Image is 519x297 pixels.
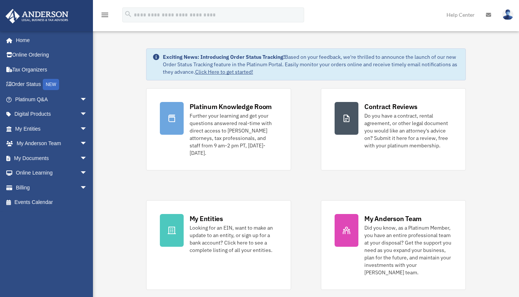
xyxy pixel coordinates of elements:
a: Home [5,33,95,48]
div: Looking for an EIN, want to make an update to an entity, or sign up for a bank account? Click her... [190,224,277,254]
a: Digital Productsarrow_drop_down [5,107,99,122]
div: Platinum Knowledge Room [190,102,272,111]
a: Tax Organizers [5,62,99,77]
a: My Anderson Teamarrow_drop_down [5,136,99,151]
div: Contract Reviews [364,102,418,111]
a: Platinum Q&Aarrow_drop_down [5,92,99,107]
span: arrow_drop_down [80,121,95,137]
a: Online Learningarrow_drop_down [5,166,99,181]
span: arrow_drop_down [80,92,95,107]
a: Online Ordering [5,48,99,63]
div: Do you have a contract, rental agreement, or other legal document you would like an attorney's ad... [364,112,452,149]
strong: Exciting News: Introducing Order Status Tracking! [163,54,285,60]
a: Platinum Knowledge Room Further your learning and get your questions answered real-time with dire... [146,88,291,170]
div: Based on your feedback, we're thrilled to announce the launch of our new Order Status Tracking fe... [163,53,460,76]
div: Further your learning and get your questions answered real-time with direct access to [PERSON_NAM... [190,112,277,157]
img: Anderson Advisors Platinum Portal [3,9,71,23]
a: Click Here to get started! [195,68,253,75]
a: Billingarrow_drop_down [5,180,99,195]
a: My Anderson Team Did you know, as a Platinum Member, you have an entire professional team at your... [321,200,466,290]
i: search [124,10,132,18]
span: arrow_drop_down [80,180,95,195]
i: menu [100,10,109,19]
span: arrow_drop_down [80,107,95,122]
span: arrow_drop_down [80,136,95,151]
div: My Anderson Team [364,214,422,223]
a: Order StatusNEW [5,77,99,92]
a: Events Calendar [5,195,99,210]
a: My Documentsarrow_drop_down [5,151,99,166]
a: My Entitiesarrow_drop_down [5,121,99,136]
div: Did you know, as a Platinum Member, you have an entire professional team at your disposal? Get th... [364,224,452,276]
div: NEW [43,79,59,90]
a: Contract Reviews Do you have a contract, rental agreement, or other legal document you would like... [321,88,466,170]
span: arrow_drop_down [80,166,95,181]
img: User Pic [502,9,513,20]
span: arrow_drop_down [80,151,95,166]
a: menu [100,13,109,19]
div: My Entities [190,214,223,223]
a: My Entities Looking for an EIN, want to make an update to an entity, or sign up for a bank accoun... [146,200,291,290]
